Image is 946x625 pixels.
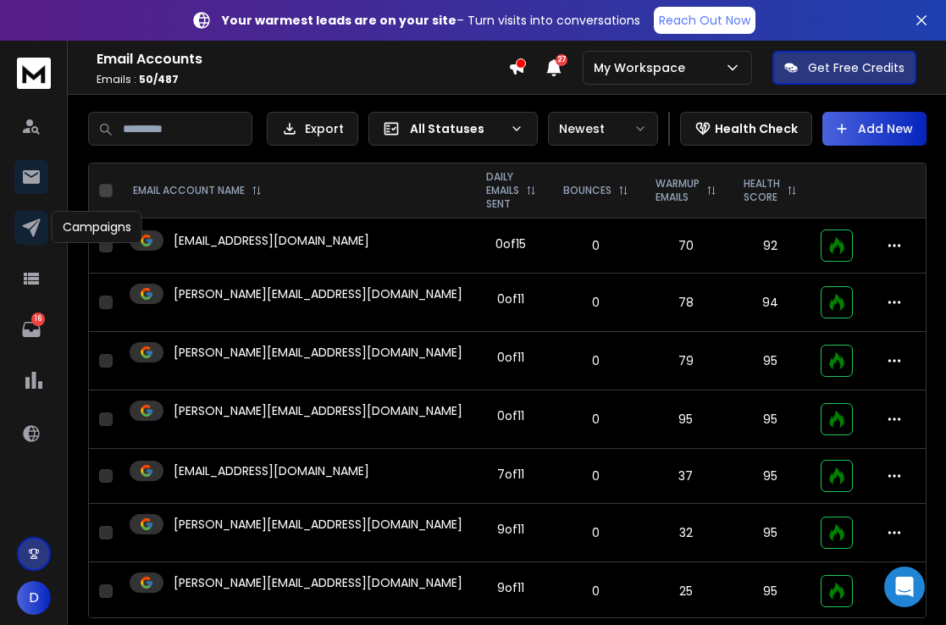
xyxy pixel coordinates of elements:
[497,521,524,538] div: 9 of 11
[556,54,567,66] span: 27
[656,177,700,204] p: WARMUP EMAILS
[174,232,369,249] p: [EMAIL_ADDRESS][DOMAIN_NAME]
[267,112,358,146] button: Export
[560,294,632,311] p: 0
[680,112,812,146] button: Health Check
[222,12,640,29] p: – Turn visits into conversations
[654,7,755,34] a: Reach Out Now
[560,524,632,541] p: 0
[730,390,810,449] td: 95
[563,184,611,197] p: BOUNCES
[730,562,810,621] td: 95
[730,449,810,504] td: 95
[410,120,503,137] p: All Statuses
[14,312,48,346] a: 16
[642,449,730,504] td: 37
[659,12,750,29] p: Reach Out Now
[730,274,810,332] td: 94
[52,211,142,243] div: Campaigns
[642,218,730,274] td: 70
[174,462,369,479] p: [EMAIL_ADDRESS][DOMAIN_NAME]
[744,177,780,204] p: HEALTH SCORE
[594,59,692,76] p: My Workspace
[497,407,524,424] div: 0 of 11
[97,49,508,69] h1: Email Accounts
[822,112,927,146] button: Add New
[133,184,262,197] div: EMAIL ACCOUNT NAME
[222,12,456,29] strong: Your warmest leads are on your site
[139,72,179,86] span: 50 / 487
[560,352,632,369] p: 0
[174,344,462,361] p: [PERSON_NAME][EMAIL_ADDRESS][DOMAIN_NAME]
[486,170,519,211] p: DAILY EMAILS SENT
[97,73,508,86] p: Emails :
[730,504,810,562] td: 95
[174,516,462,533] p: [PERSON_NAME][EMAIL_ADDRESS][DOMAIN_NAME]
[497,466,524,483] div: 7 of 11
[548,112,658,146] button: Newest
[560,583,632,600] p: 0
[495,235,526,252] div: 0 of 15
[642,504,730,562] td: 32
[730,218,810,274] td: 92
[642,274,730,332] td: 78
[642,332,730,390] td: 79
[497,290,524,307] div: 0 of 11
[884,567,925,607] div: Open Intercom Messenger
[560,411,632,428] p: 0
[642,562,730,621] td: 25
[174,574,462,591] p: [PERSON_NAME][EMAIL_ADDRESS][DOMAIN_NAME]
[560,467,632,484] p: 0
[730,332,810,390] td: 95
[17,58,51,89] img: logo
[772,51,916,85] button: Get Free Credits
[497,579,524,596] div: 9 of 11
[560,237,632,254] p: 0
[174,285,462,302] p: [PERSON_NAME][EMAIL_ADDRESS][DOMAIN_NAME]
[31,312,45,326] p: 16
[642,390,730,449] td: 95
[174,402,462,419] p: [PERSON_NAME][EMAIL_ADDRESS][DOMAIN_NAME]
[808,59,905,76] p: Get Free Credits
[17,581,51,615] button: D
[497,349,524,366] div: 0 of 11
[715,120,798,137] p: Health Check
